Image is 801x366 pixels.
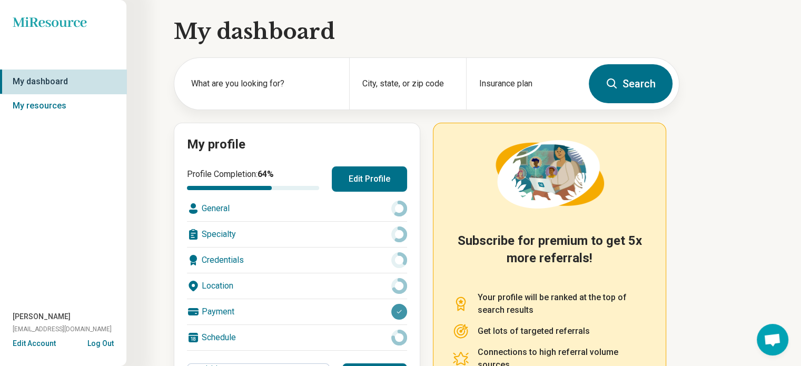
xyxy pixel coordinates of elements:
h1: My dashboard [174,17,679,46]
label: What are you looking for? [191,77,337,90]
p: Get lots of targeted referrals [478,325,590,338]
h2: Subscribe for premium to get 5x more referrals! [452,232,647,279]
span: [EMAIL_ADDRESS][DOMAIN_NAME] [13,324,112,334]
div: Schedule [187,325,407,350]
button: Search [589,64,673,103]
div: Credentials [187,248,407,273]
div: Profile Completion: [187,168,319,190]
p: Your profile will be ranked at the top of search results [478,291,647,316]
div: Specialty [187,222,407,247]
button: Edit Profile [332,166,407,192]
button: Edit Account [13,338,56,349]
span: 64 % [258,169,274,179]
div: Payment [187,299,407,324]
div: General [187,196,407,221]
div: Open chat [757,324,788,355]
button: Log Out [87,338,114,347]
span: [PERSON_NAME] [13,311,71,322]
h2: My profile [187,136,407,154]
div: Location [187,273,407,299]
